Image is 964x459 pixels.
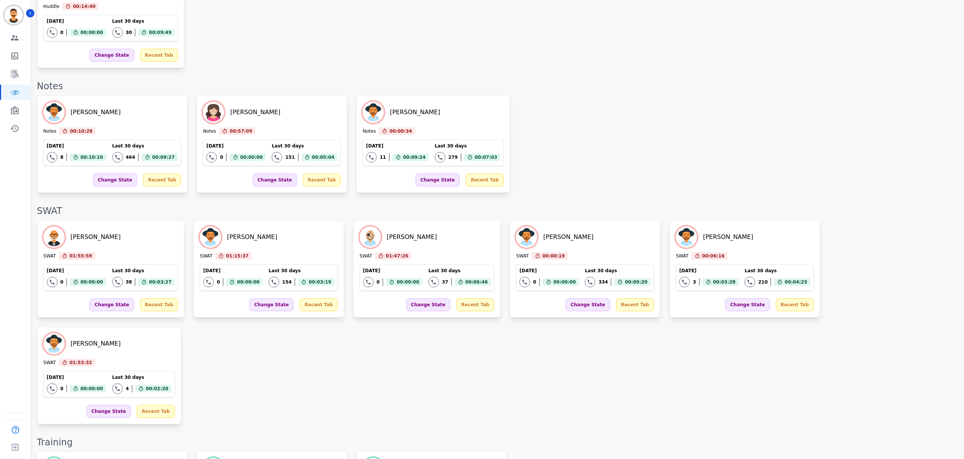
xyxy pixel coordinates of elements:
span: 00:09:27 [152,154,175,161]
span: 00:00:00 [80,29,103,36]
img: Avatar [676,226,697,248]
div: Change State [406,298,450,311]
img: Avatar [43,226,65,248]
span: 01:15:37 [226,252,249,260]
div: Last 30 days [112,374,171,380]
div: SWAT [360,253,372,260]
div: Last 30 days [428,268,491,274]
img: Avatar [43,102,65,123]
div: [DATE] [363,268,422,274]
div: [PERSON_NAME] [71,233,121,242]
span: 00:10:10 [80,154,103,161]
div: [PERSON_NAME] [71,108,121,117]
img: Avatar [203,102,224,123]
span: 00:03:19 [309,278,331,286]
div: SWAT [43,360,56,366]
div: SWAT [676,253,688,260]
span: 00:00:00 [553,278,576,286]
div: [DATE] [47,374,106,380]
span: 00:57:09 [230,127,252,135]
div: 0 [217,279,220,285]
div: 3 [693,279,696,285]
div: [DATE] [47,143,106,149]
div: 11 [380,154,386,160]
span: 00:00:00 [80,278,103,286]
div: [PERSON_NAME] [387,233,437,242]
div: [PERSON_NAME] [543,233,593,242]
span: 00:00:34 [389,127,412,135]
div: Recent Tab [137,405,175,418]
img: Avatar [43,333,65,354]
div: Recent Tab [616,298,654,311]
span: 00:07:03 [475,154,497,161]
div: Recent Tab [776,298,814,311]
div: [DATE] [203,268,263,274]
div: Recent Tab [466,174,504,186]
div: [PERSON_NAME] [227,233,277,242]
span: 00:00:19 [542,252,565,260]
div: Notes [43,128,57,135]
div: 0 [60,279,63,285]
div: 8 [60,154,63,160]
div: [PERSON_NAME] [71,339,121,348]
div: 30 [126,29,132,36]
div: [DATE] [47,268,106,274]
div: [DATE] [47,18,106,24]
span: 00:14:40 [73,3,96,10]
span: 00:05:04 [312,154,335,161]
div: Huddle [43,3,60,10]
div: Training [37,436,956,448]
div: Last 30 days [272,143,337,149]
div: [DATE] [206,143,266,149]
div: Last 30 days [585,268,650,274]
div: [DATE] [366,143,428,149]
div: Notes [37,80,956,92]
div: 0 [220,154,223,160]
div: Recent Tab [140,298,178,311]
span: 00:00:00 [240,154,263,161]
div: Change State [249,298,294,311]
div: Change State [725,298,769,311]
div: 279 [448,154,458,160]
span: 01:47:26 [386,252,408,260]
span: 00:03:28 [713,278,736,286]
span: 00:04:25 [785,278,807,286]
div: 334 [598,279,608,285]
span: 00:09:24 [403,154,426,161]
img: Avatar [363,102,384,123]
span: 00:00:00 [80,385,103,392]
span: 00:00:00 [237,278,260,286]
span: 01:53:32 [70,359,92,366]
div: 464 [126,154,135,160]
div: Last 30 days [745,268,810,274]
span: 00:03:27 [149,278,171,286]
div: 0 [60,29,63,36]
span: 00:06:16 [702,252,725,260]
div: Recent Tab [303,174,341,186]
div: Recent Tab [456,298,494,311]
div: Recent Tab [140,49,178,62]
div: SWAT [200,253,212,260]
div: 151 [285,154,295,160]
div: [DATE] [519,268,579,274]
div: SWAT [43,253,56,260]
div: Last 30 days [112,18,175,24]
div: SWAT [516,253,528,260]
div: 38 [126,279,132,285]
div: SWAT [37,205,956,217]
div: 154 [282,279,292,285]
div: Last 30 days [435,143,501,149]
div: 210 [758,279,768,285]
span: 00:00:00 [397,278,419,286]
img: Bordered avatar [5,6,23,24]
span: 00:06:46 [465,278,488,286]
div: Change State [87,405,131,418]
div: Change State [416,174,460,186]
img: Avatar [360,226,381,248]
div: [PERSON_NAME] [390,108,440,117]
span: 00:10:28 [70,127,93,135]
div: Last 30 days [269,268,334,274]
div: Change State [93,174,137,186]
div: Notes [203,128,216,135]
div: 4 [126,386,129,392]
